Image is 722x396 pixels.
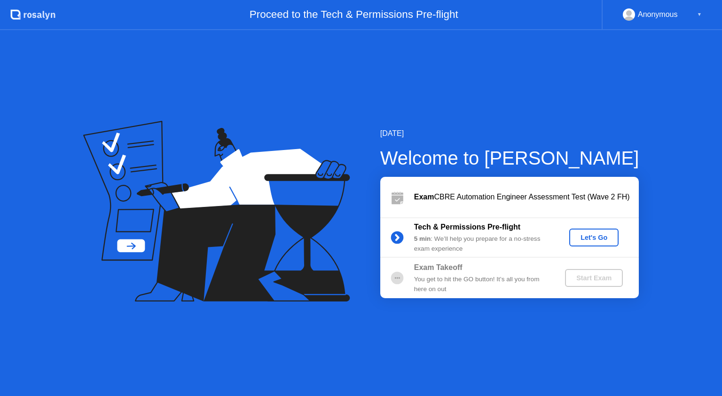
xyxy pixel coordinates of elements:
[380,128,639,139] div: [DATE]
[569,229,619,246] button: Let's Go
[414,193,434,201] b: Exam
[414,263,463,271] b: Exam Takeoff
[565,269,623,287] button: Start Exam
[414,191,639,203] div: CBRE Automation Engineer Assessment Test (Wave 2 FH)
[380,144,639,172] div: Welcome to [PERSON_NAME]
[573,234,615,241] div: Let's Go
[638,8,678,21] div: Anonymous
[414,234,549,253] div: : We’ll help you prepare for a no-stress exam experience
[414,275,549,294] div: You get to hit the GO button! It’s all you from here on out
[569,274,619,282] div: Start Exam
[414,235,431,242] b: 5 min
[697,8,702,21] div: ▼
[414,223,520,231] b: Tech & Permissions Pre-flight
